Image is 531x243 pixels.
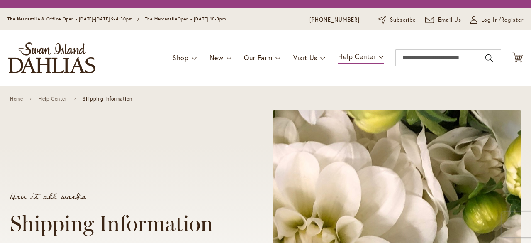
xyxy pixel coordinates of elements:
p: How it all works [10,193,241,201]
button: Search [485,52,493,65]
span: The Mercantile & Office Open - [DATE]-[DATE] 9-4:30pm / The Mercantile [7,16,178,22]
a: Home [10,96,23,102]
span: Log In/Register [481,16,524,24]
span: Help Center [338,52,376,61]
span: Shipping Information [83,96,132,102]
a: Email Us [425,16,462,24]
span: Visit Us [293,53,317,62]
span: New [209,53,223,62]
span: Shop [173,53,189,62]
h1: Shipping Information [10,211,241,236]
span: Open - [DATE] 10-3pm [178,16,226,22]
a: [PHONE_NUMBER] [309,16,360,24]
span: Subscribe [390,16,416,24]
a: Log In/Register [470,16,524,24]
span: Email Us [438,16,462,24]
span: Our Farm [244,53,272,62]
a: store logo [8,42,95,73]
a: Help Center [39,96,67,102]
a: Subscribe [378,16,416,24]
